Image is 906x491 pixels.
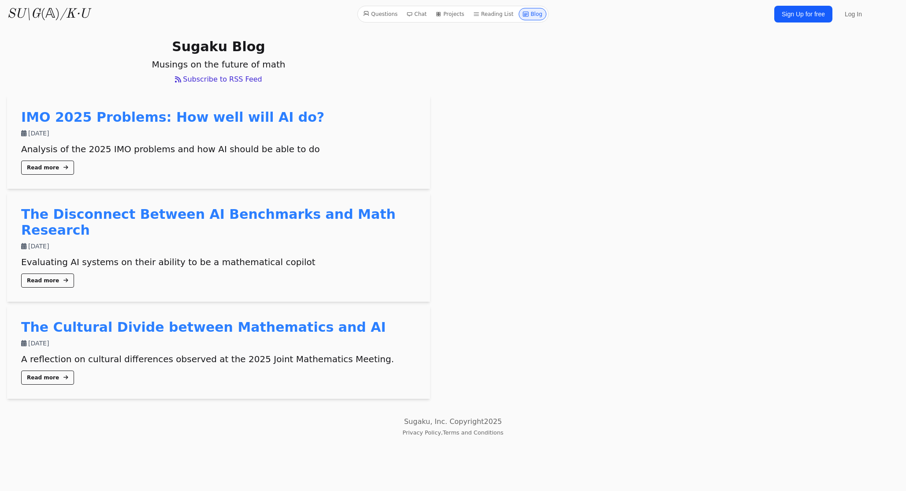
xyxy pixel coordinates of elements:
[484,417,502,426] span: 2025
[403,429,504,436] small: ,
[7,58,430,71] p: Musings on the future of math
[21,256,416,268] div: Evaluating AI systems on their ability to be a mathematical copilot
[21,242,416,251] div: [DATE]
[21,319,386,335] a: The Cultural Divide between Mathematics and AI
[21,161,74,175] a: Read more
[774,6,832,22] a: Sign Up for free
[21,371,74,385] a: Read more
[7,74,430,85] a: Subscribe to RSS Feed
[470,8,517,20] a: Reading List
[360,8,401,20] a: Questions
[21,353,416,365] div: A reflection on cultural differences observed at the 2025 Joint Mathematics Meeting.
[60,7,89,21] i: /K·U
[7,39,430,55] h1: Sugaku Blog
[839,6,867,22] a: Log In
[7,6,89,22] a: SU\G(𝔸)/K·U
[403,8,430,20] a: Chat
[403,429,441,436] a: Privacy Policy
[21,109,324,125] a: IMO 2025 Problems: How well will AI do?
[7,7,41,21] i: SU\G
[21,206,396,238] a: The Disconnect Between AI Benchmarks and Math Research
[519,8,546,20] a: Blog
[443,429,504,436] a: Terms and Conditions
[21,274,74,288] a: Read more
[432,8,468,20] a: Projects
[21,339,416,348] div: [DATE]
[21,129,416,138] div: [DATE]
[21,143,416,155] div: Analysis of the 2025 IMO problems and how AI should be able to do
